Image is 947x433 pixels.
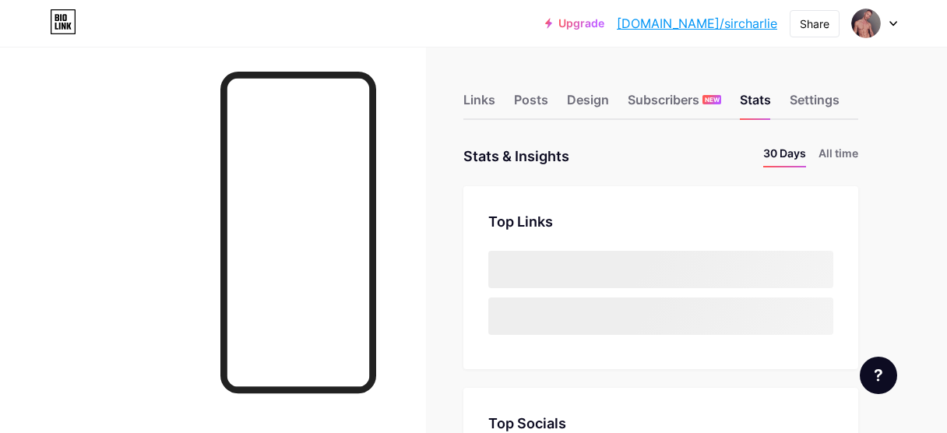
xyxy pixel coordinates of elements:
li: All time [819,145,858,167]
div: Subscribers [628,90,721,118]
div: Share [800,16,829,32]
div: Design [567,90,609,118]
div: Stats & Insights [463,145,569,167]
div: Settings [790,90,840,118]
a: [DOMAIN_NAME]/sircharlie [617,14,777,33]
span: NEW [705,95,720,104]
a: Upgrade [545,17,604,30]
li: 30 Days [763,145,806,167]
div: Posts [514,90,548,118]
img: sircharlie [851,9,881,38]
div: Top Links [488,211,833,232]
div: Stats [740,90,771,118]
div: Links [463,90,495,118]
